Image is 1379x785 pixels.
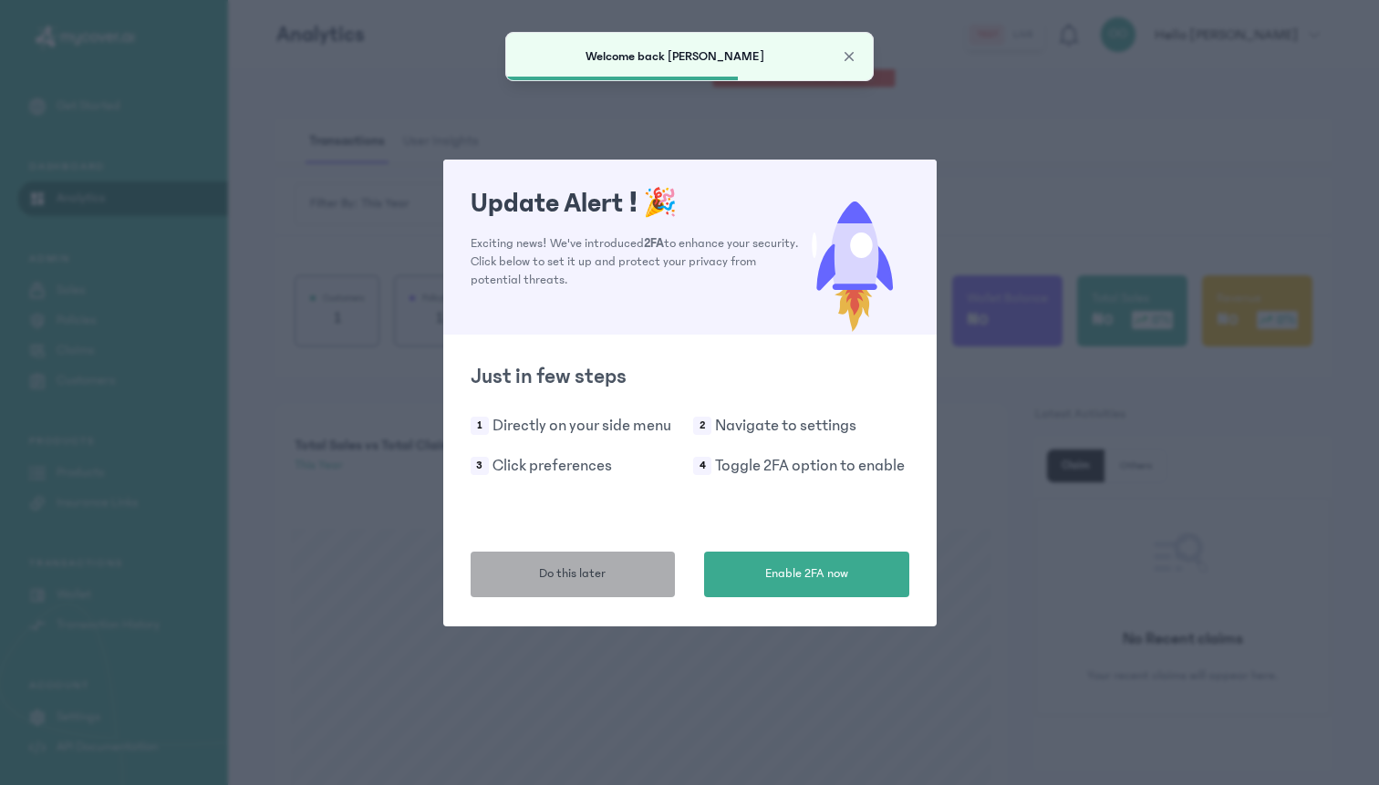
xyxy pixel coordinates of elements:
[471,234,800,289] p: Exciting news! We've introduced to enhance your security. Click below to set it up and protect yo...
[715,413,856,439] p: Navigate to settings
[493,413,671,439] p: Directly on your side menu
[471,457,489,475] span: 3
[586,49,764,64] span: Welcome back [PERSON_NAME]
[715,453,905,479] p: Toggle 2FA option to enable
[693,457,711,475] span: 4
[471,552,676,597] button: Do this later
[471,362,909,391] h2: Just in few steps
[471,417,489,435] span: 1
[539,564,606,584] span: Do this later
[693,417,711,435] span: 2
[840,47,858,66] button: Close
[704,552,909,597] button: Enable 2FA now
[493,453,612,479] p: Click preferences
[644,236,664,251] span: 2FA
[765,564,848,584] span: Enable 2FA now
[643,188,677,219] span: 🎉
[471,187,800,220] h1: Update Alert !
